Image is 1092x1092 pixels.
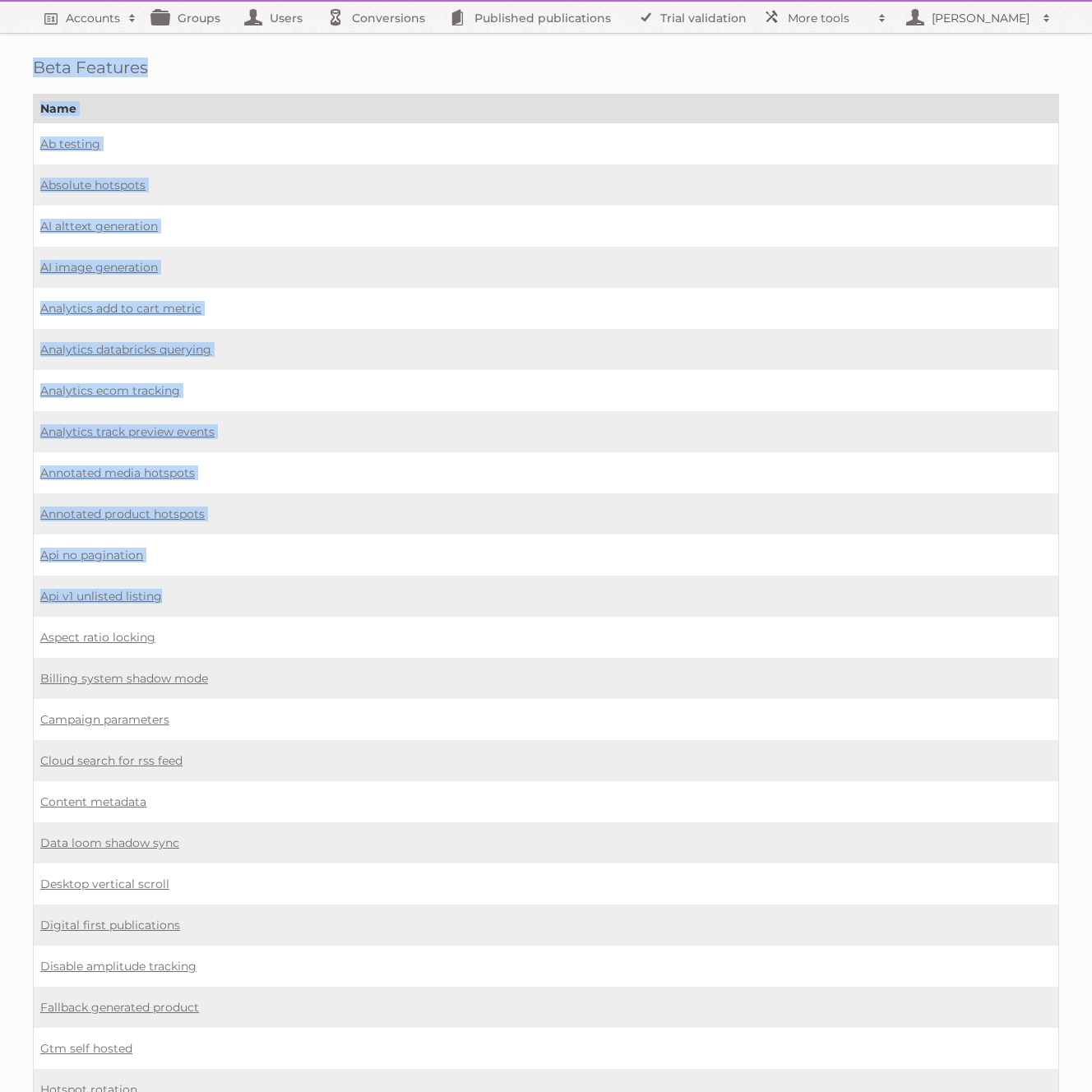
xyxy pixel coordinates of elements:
[40,918,180,932] a: Digital first publications
[788,10,870,26] h2: More tools
[40,630,155,645] a: Aspect ratio locking
[66,10,120,26] h2: Accounts
[319,2,442,33] a: Conversions
[40,507,205,521] a: Annotated product hotspots
[33,2,145,33] a: Accounts
[40,753,183,768] a: Cloud search for rss feed
[40,1041,132,1056] a: Gtm self hosted
[928,10,1034,26] h2: [PERSON_NAME]
[40,342,211,357] a: Analytics databricks querying
[40,465,195,480] a: Annotated media hotspots
[755,2,895,33] a: More tools
[145,2,237,33] a: Groups
[40,794,146,809] a: Content metadata
[895,2,1059,33] a: [PERSON_NAME]
[34,95,1059,123] th: Name
[40,959,197,974] a: Disable amplitude tracking
[40,589,162,604] a: Api v1 unlisted listing
[40,301,201,316] a: Analytics add to cart metric
[40,548,143,562] a: Api no pagination
[40,712,169,727] a: Campaign parameters
[442,2,627,33] a: Published publications
[40,260,158,275] a: AI image generation
[40,1000,199,1015] a: Fallback generated product
[33,58,1059,77] h1: Beta Features
[40,671,208,686] a: Billing system shadow mode
[40,178,146,192] a: Absolute hotspots
[237,2,319,33] a: Users
[627,2,763,33] a: Trial validation
[40,383,180,398] a: Analytics ecom tracking
[40,219,158,234] a: AI alttext generation
[40,136,100,151] a: Ab testing
[40,877,169,891] a: Desktop vertical scroll
[40,835,179,850] a: Data loom shadow sync
[40,424,215,439] a: Analytics track preview events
